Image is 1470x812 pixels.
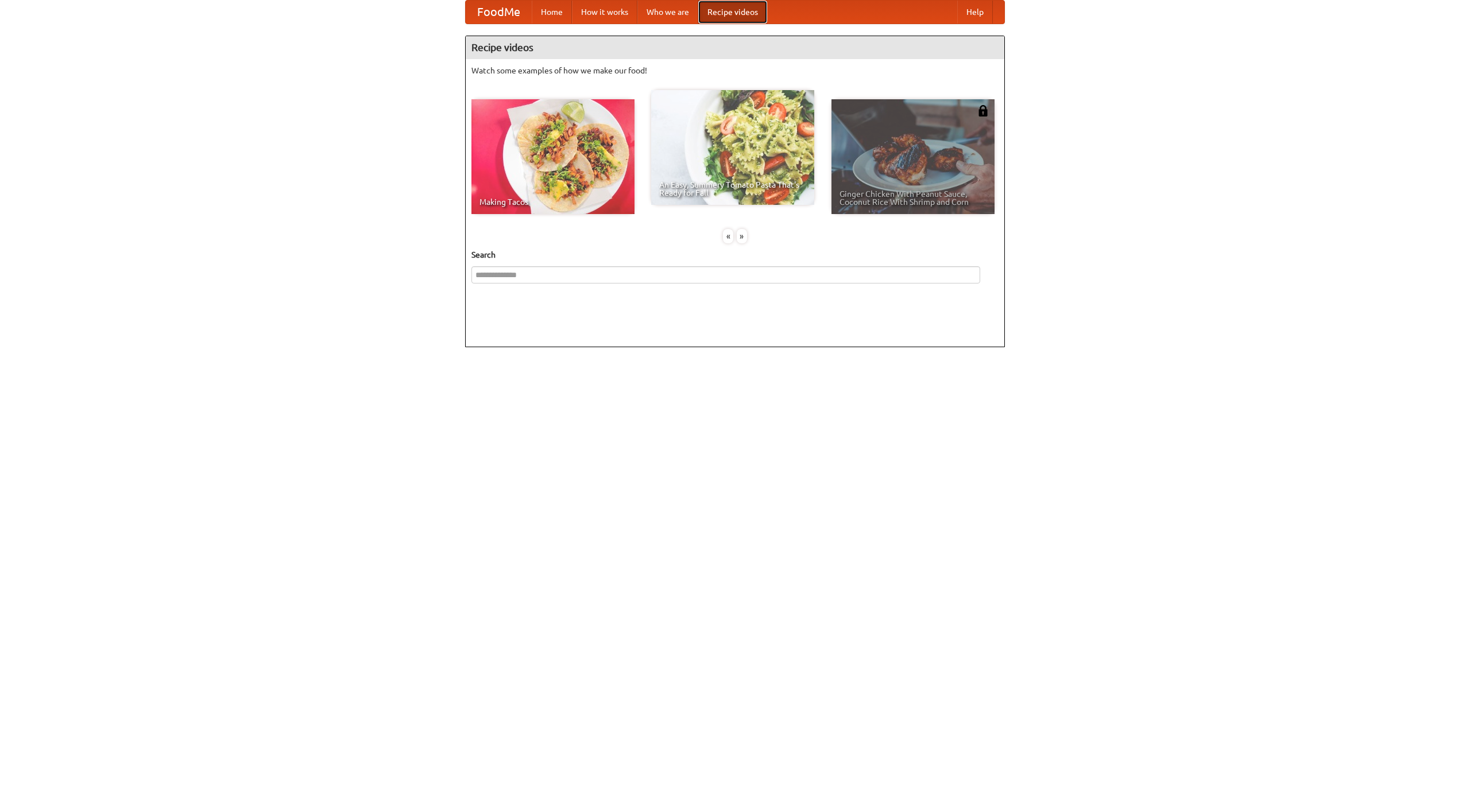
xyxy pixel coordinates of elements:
a: Home [532,1,572,24]
div: » [737,229,747,243]
span: Making Tacos [479,198,626,206]
span: An Easy, Summery Tomato Pasta That's Ready for Fall [659,181,806,197]
img: 483408.png [977,105,989,116]
h5: Search [471,249,999,261]
a: Recipe videos [698,1,767,24]
h4: Recipe videos [466,36,1004,59]
p: Watch some examples of how we make our food! [471,65,999,76]
a: Help [957,1,993,24]
a: How it works [572,1,637,24]
a: An Easy, Summery Tomato Pasta That's Ready for Fall [651,90,814,205]
a: Who we are [637,1,698,24]
a: Making Tacos [471,99,635,214]
div: « [723,229,733,243]
a: FoodMe [466,1,532,24]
